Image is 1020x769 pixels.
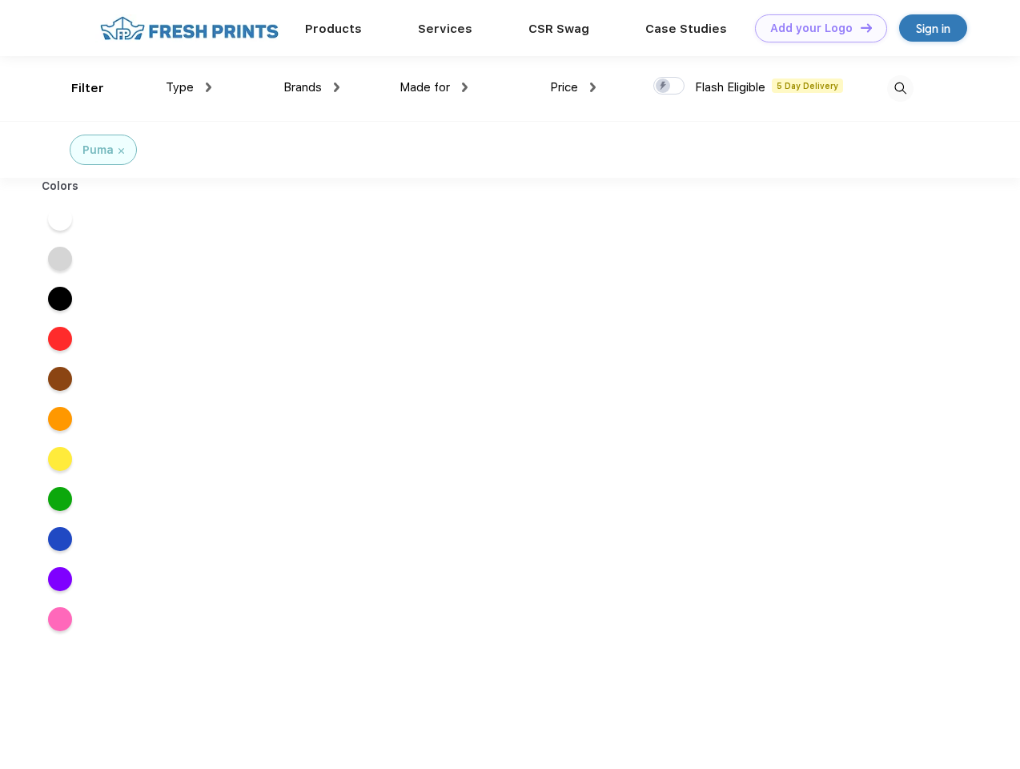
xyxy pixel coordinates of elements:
[462,83,468,92] img: dropdown.png
[71,79,104,98] div: Filter
[400,80,450,95] span: Made for
[82,142,114,159] div: Puma
[695,80,765,95] span: Flash Eligible
[166,80,194,95] span: Type
[590,83,596,92] img: dropdown.png
[770,22,853,35] div: Add your Logo
[887,75,914,102] img: desktop_search.svg
[528,22,589,36] a: CSR Swag
[30,178,91,195] div: Colors
[95,14,283,42] img: fo%20logo%202.webp
[772,79,843,93] span: 5 Day Delivery
[305,22,362,36] a: Products
[206,83,211,92] img: dropdown.png
[899,14,967,42] a: Sign in
[118,148,124,154] img: filter_cancel.svg
[418,22,472,36] a: Services
[916,19,950,38] div: Sign in
[283,80,322,95] span: Brands
[550,80,578,95] span: Price
[861,23,872,32] img: DT
[334,83,339,92] img: dropdown.png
